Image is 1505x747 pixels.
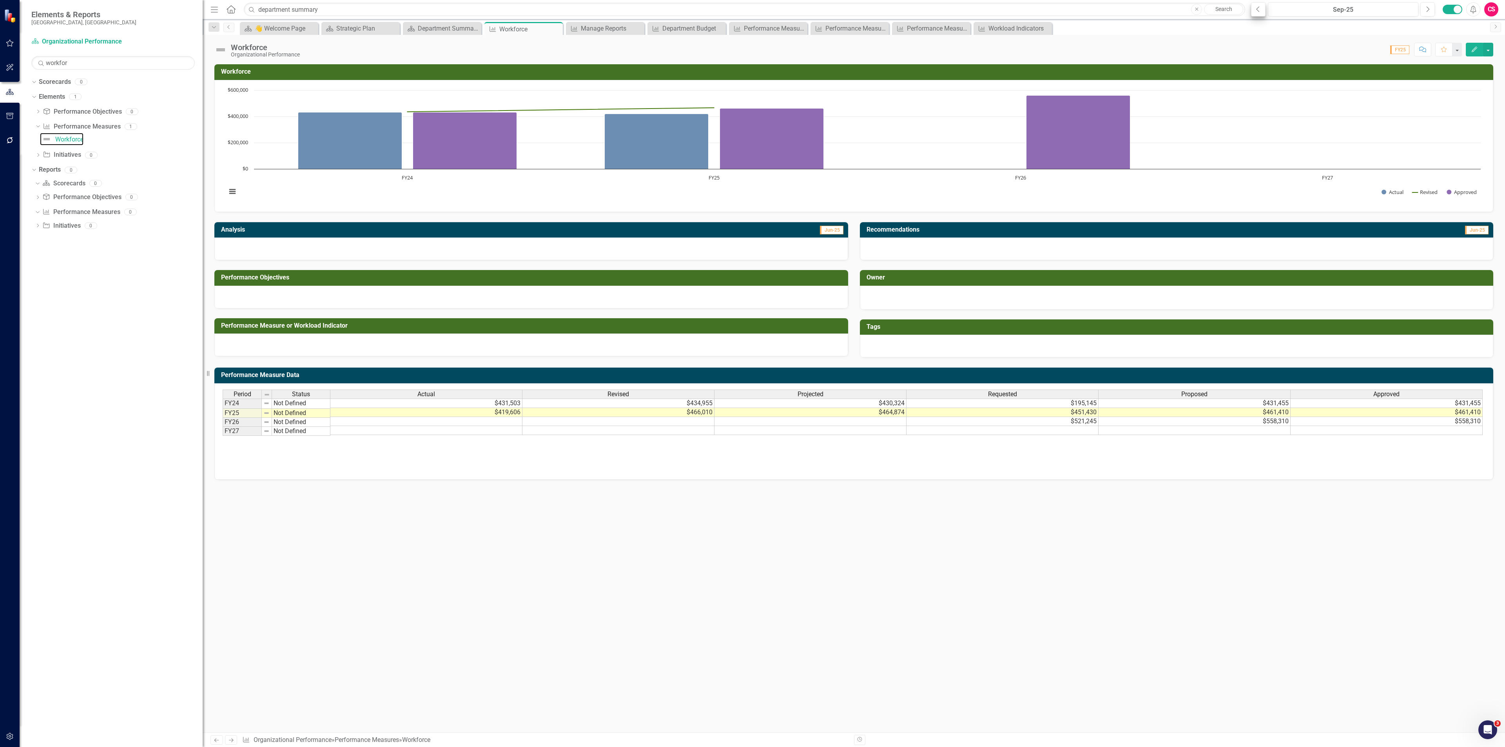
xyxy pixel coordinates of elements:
[231,52,300,58] div: Organizational Performance
[221,68,1489,75] h3: Workforce
[263,400,270,406] img: 8DAGhfEEPCf229AAAAAElFTkSuQmCC
[1478,720,1497,739] iframe: Intercom live chat
[662,24,724,33] div: Department Budget
[43,150,81,160] a: Initiatives
[1291,408,1483,417] td: $461,410
[1373,391,1400,398] span: Approved
[42,179,85,188] a: Scorecards
[85,152,98,158] div: 0
[264,392,270,398] img: 8DAGhfEEPCf229AAAAAElFTkSuQmCC
[263,410,270,416] img: 8DAGhfEEPCf229AAAAAElFTkSuQmCC
[1484,2,1498,16] div: CS
[42,208,120,217] a: Performance Measures
[298,90,1328,169] g: Actual, series 1 of 3. Bar series with 4 bars.
[223,399,262,409] td: FY24
[1099,399,1291,408] td: $431,455
[4,9,18,22] img: ClearPoint Strategy
[413,112,517,169] path: FY24, 431,455. Approved.
[709,174,720,181] text: FY25
[221,322,844,329] h3: Performance Measure or Workload Indicator
[231,43,300,52] div: Workforce
[405,24,479,33] a: Department Summary
[714,399,907,408] td: $430,324
[272,409,330,418] td: Not Defined
[988,24,1050,33] div: Workload Indicators
[798,391,823,398] span: Projected
[85,222,97,229] div: 0
[330,408,522,417] td: $419,606
[223,418,262,427] td: FY26
[31,10,136,19] span: Elements & Reports
[214,44,227,56] img: Not Defined
[228,86,248,93] text: $600,000
[335,736,399,743] a: Performance Measures
[298,112,402,169] path: FY24, 431,503. Actual.
[89,180,102,187] div: 0
[42,134,51,144] img: Not Defined
[330,399,522,408] td: $431,503
[907,408,1099,417] td: $451,430
[907,399,1099,408] td: $195,145
[418,24,479,33] div: Department Summary
[221,226,530,233] h3: Analysis
[323,24,398,33] a: Strategic Plan
[894,24,968,33] a: Performance Measure Summary
[255,24,316,33] div: 👋 Welcome Page
[820,226,843,234] span: Jun-25
[228,139,248,146] text: $200,000
[42,221,80,230] a: Initiatives
[272,418,330,427] td: Not Defined
[731,24,805,33] a: Performance Measure Detail (Review)
[243,165,248,172] text: $0
[1291,417,1483,426] td: $558,310
[907,24,968,33] div: Performance Measure Summary
[31,37,129,46] a: Organizational Performance
[402,174,413,181] text: FY24
[812,24,887,33] a: Performance Measure Quarterly Report
[42,193,121,202] a: Performance Objectives
[223,86,1485,204] svg: Interactive chart
[263,419,270,425] img: 8DAGhfEEPCf229AAAAAElFTkSuQmCC
[227,186,238,197] button: View chart menu, Chart
[714,408,907,417] td: $464,874
[1026,95,1130,169] path: FY26, 558,310. Approved.
[75,79,87,85] div: 0
[976,24,1050,33] a: Workload Indicators
[336,24,398,33] div: Strategic Plan
[1494,720,1501,727] span: 3
[263,428,270,434] img: 8DAGhfEEPCf229AAAAAElFTkSuQmCC
[720,108,824,169] path: FY25, 461,410. Approved.
[242,24,316,33] a: 👋 Welcome Page
[1412,189,1438,195] button: Show Revised
[1204,4,1243,15] a: Search
[124,209,137,215] div: 0
[605,114,709,169] path: FY25, 419,606. Actual.
[40,133,83,145] a: Workforce
[65,167,77,173] div: 0
[221,274,844,281] h3: Performance Objectives
[867,226,1293,233] h3: Recommendations
[242,736,848,745] div: » »
[1268,2,1418,16] button: Sep-25
[272,399,330,409] td: Not Defined
[234,391,251,398] span: Period
[223,427,262,436] td: FY27
[228,112,248,120] text: $400,000
[825,24,887,33] div: Performance Measure Quarterly Report
[522,399,714,408] td: $434,955
[1099,417,1291,426] td: $558,310
[39,92,65,102] a: Elements
[907,417,1099,426] td: $521,245
[1291,399,1483,408] td: $431,455
[69,94,82,100] div: 1
[1447,189,1477,195] button: Show Approved
[402,736,430,743] div: Workforce
[649,24,724,33] a: Department Budget
[413,90,1328,169] g: Approved, series 3 of 3. Bar series with 4 bars.
[43,122,120,131] a: Performance Measures
[125,194,138,201] div: 0
[31,56,195,70] input: Search Below...
[522,408,714,417] td: $466,010
[254,736,332,743] a: Organizational Performance
[223,409,262,418] td: FY25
